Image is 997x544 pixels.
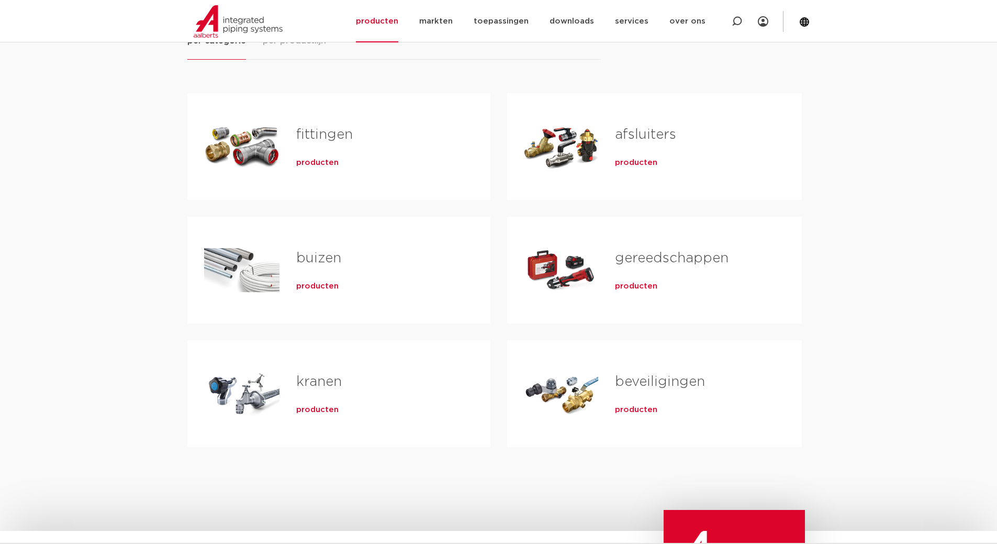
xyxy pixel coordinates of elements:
[187,34,810,464] div: Tabs. Open items met enter of spatie, sluit af met escape en navigeer met de pijltoetsen.
[296,405,339,415] a: producten
[296,251,341,265] a: buizen
[615,251,729,265] a: gereedschappen
[615,158,657,168] a: producten
[296,128,353,141] a: fittingen
[296,375,342,388] a: kranen
[615,375,705,388] a: beveiligingen
[615,405,657,415] a: producten
[615,281,657,292] a: producten
[296,281,339,292] a: producten
[296,158,339,168] a: producten
[615,128,676,141] a: afsluiters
